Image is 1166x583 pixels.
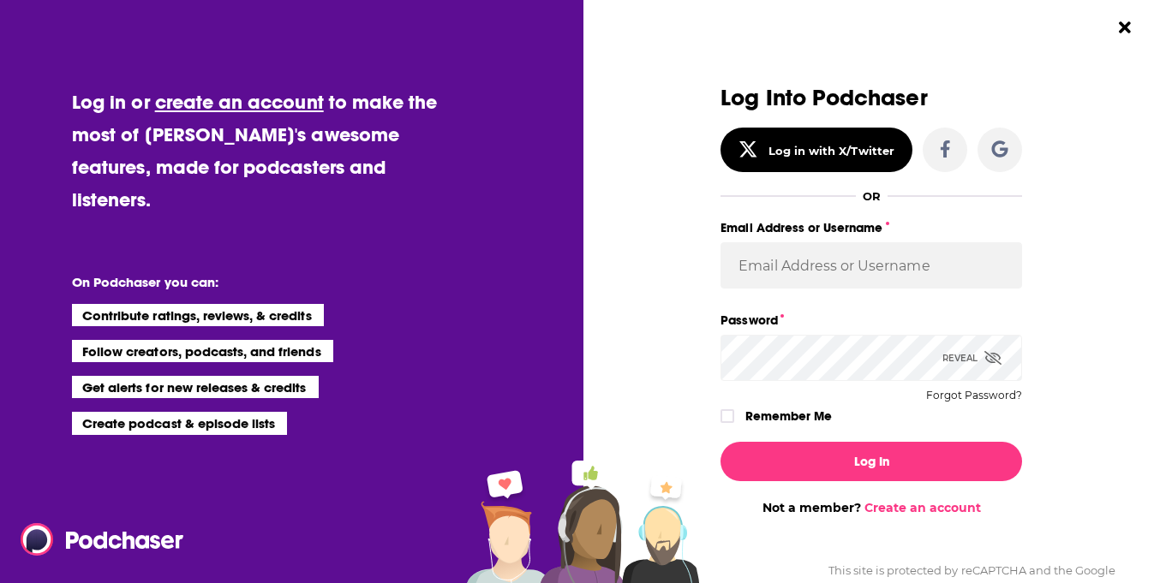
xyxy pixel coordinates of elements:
button: Log in with X/Twitter [721,128,912,172]
li: Get alerts for new releases & credits [72,376,318,398]
a: Podchaser - Follow, Share and Rate Podcasts [21,523,171,556]
li: Create podcast & episode lists [72,412,287,434]
button: Close Button [1109,11,1141,44]
a: Create an account [864,500,981,515]
li: On Podchaser you can: [72,274,415,290]
div: Reveal [942,335,1002,381]
label: Password [721,309,1022,331]
a: create an account [155,90,324,114]
div: Not a member? [721,500,1022,515]
li: Contribute ratings, reviews, & credits [72,304,324,326]
h3: Log Into Podchaser [721,86,1022,110]
div: OR [863,189,881,203]
label: Email Address or Username [721,217,1022,239]
button: Log In [721,442,1022,481]
img: Podchaser - Follow, Share and Rate Podcasts [21,523,185,556]
input: Email Address or Username [721,242,1022,289]
button: Forgot Password? [926,390,1022,402]
div: Log in with X/Twitter [768,144,894,158]
label: Remember Me [745,405,832,427]
li: Follow creators, podcasts, and friends [72,340,333,362]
